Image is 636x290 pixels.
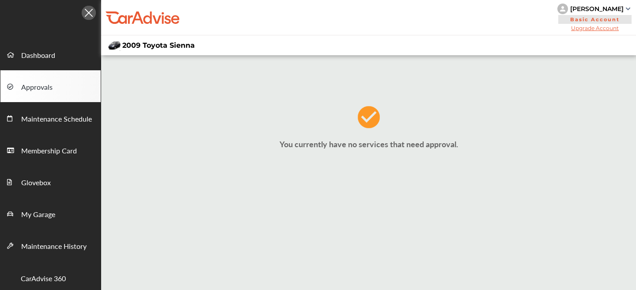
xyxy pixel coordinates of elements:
[0,134,101,166] a: Membership Card
[558,15,632,24] span: Basic Account
[21,82,53,93] span: Approvals
[0,70,101,102] a: Approvals
[21,114,92,125] span: Maintenance Schedule
[0,38,101,70] a: Dashboard
[122,41,195,50] span: 2009 Toyota Sienna
[626,8,630,10] img: sCxJUJ+qAmfqhQGDUl18vwLg4ZYJ6CxN7XmbOMBAAAAAElFTkSuQmCC
[557,25,632,31] span: Upgrade Account
[557,4,568,14] img: knH8PDtVvWoAbQRylUukY18CTiRevjo20fAtgn5MLBQj4uumYvk2MzTtcAIzfGAtb1XOLVMAvhLuqoNAbL4reqehy0jehNKdM...
[21,50,55,61] span: Dashboard
[21,177,51,189] span: Glovebox
[0,229,101,261] a: Maintenance History
[570,5,624,13] div: [PERSON_NAME]
[108,40,121,51] img: mobile_5631_st0640_046.jpg
[0,198,101,229] a: My Garage
[82,6,96,20] img: Icon.5fd9dcc7.svg
[101,138,636,149] p: You currently have no services that need approval.
[21,241,87,252] span: Maintenance History
[21,145,77,157] span: Membership Card
[0,102,101,134] a: Maintenance Schedule
[21,209,55,221] span: My Garage
[21,273,66,285] span: CarAdvise 360
[0,166,101,198] a: Glovebox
